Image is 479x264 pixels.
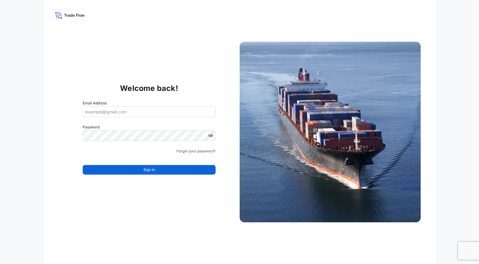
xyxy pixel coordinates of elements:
[240,42,421,222] img: Ship illustration
[83,124,216,130] label: Password
[83,106,216,117] input: example@gmail.com
[177,148,216,154] a: Forgot your password?
[120,83,178,93] p: Welcome back!
[83,100,107,106] label: Email Address
[208,133,213,138] button: Show password
[143,167,155,173] span: Sign In
[83,165,216,175] button: Sign In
